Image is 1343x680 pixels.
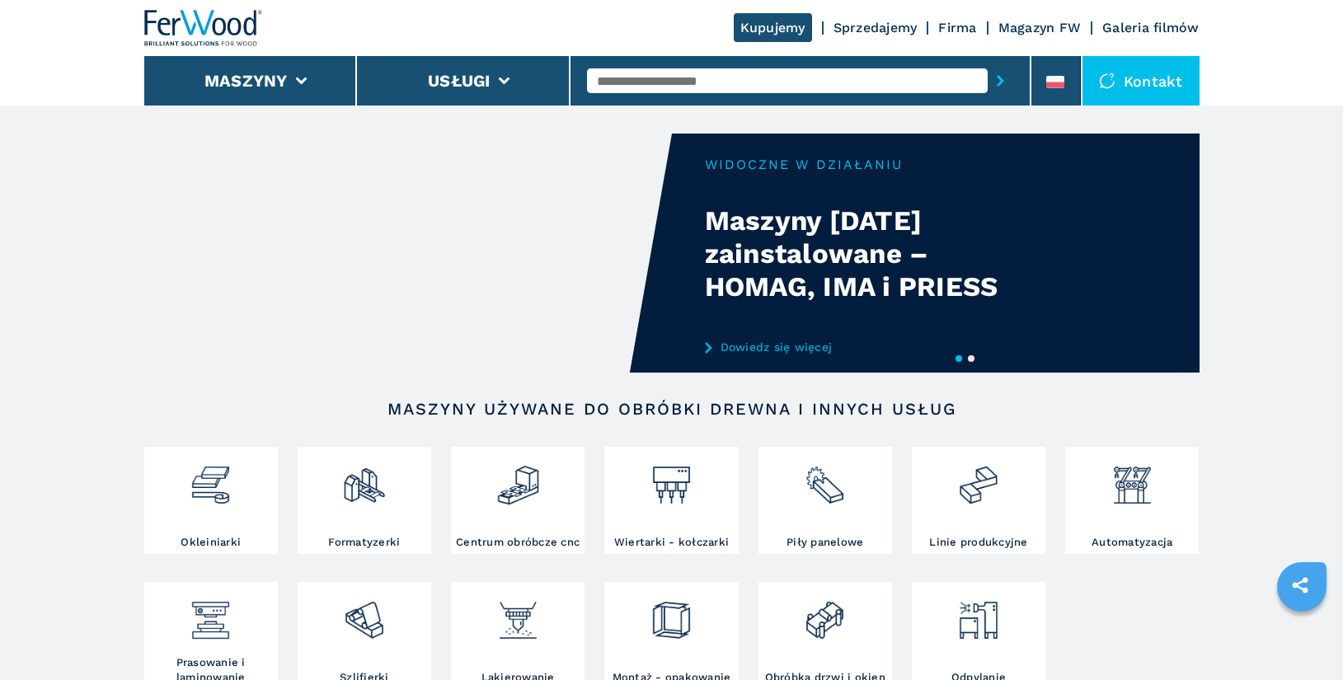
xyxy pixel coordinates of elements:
img: bordatrici_1.png [189,451,232,507]
h3: Linie produkcyjne [929,535,1027,550]
a: Dowiedz się więcej [705,340,1028,354]
img: Kontakt [1099,73,1115,89]
a: Automatyzacja [1065,447,1199,554]
a: Kupujemy [734,13,812,42]
img: centro_di_lavoro_cnc_2.png [496,451,540,507]
img: montaggio_imballaggio_2.png [650,586,693,642]
a: Sprzedajemy [834,20,918,35]
img: foratrici_inseritrici_2.png [650,451,693,507]
h3: Formatyzerki [328,535,400,550]
img: lavorazione_porte_finestre_2.png [803,586,847,642]
a: Firma [938,20,976,35]
a: Centrum obróbcze cnc [451,447,585,554]
a: sharethis [1280,565,1321,606]
img: aspirazione_1.png [956,586,1000,642]
a: Piły panelowe [758,447,892,554]
h3: Piły panelowe [787,535,863,550]
img: Ferwood [144,10,263,46]
button: Usługi [428,71,491,91]
h3: Centrum obróbcze cnc [456,535,580,550]
img: linee_di_produzione_2.png [956,451,1000,507]
a: Linie produkcyjne [912,447,1045,554]
img: sezionatrici_2.png [803,451,847,507]
a: Okleiniarki [144,447,278,554]
h3: Okleiniarki [181,535,241,550]
img: levigatrici_2.png [342,586,386,642]
a: Formatyzerki [298,447,431,554]
h3: Automatyzacja [1092,535,1172,550]
img: verniciatura_1.png [496,586,540,642]
img: automazione.png [1111,451,1154,507]
h2: Maszyny używane do obróbki drewna i innych usług [197,399,1147,419]
img: pressa-strettoia.png [189,586,232,642]
button: submit-button [988,62,1013,100]
button: Maszyny [204,71,288,91]
a: Magazyn FW [998,20,1082,35]
button: 2 [968,355,974,362]
a: Wiertarki - kołczarki [604,447,738,554]
img: squadratrici_2.png [342,451,386,507]
h3: Wiertarki - kołczarki [614,535,729,550]
video: Your browser does not support the video tag. [144,134,672,373]
a: Galeria filmów [1102,20,1200,35]
button: 1 [956,355,962,362]
div: Kontakt [1082,56,1200,106]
